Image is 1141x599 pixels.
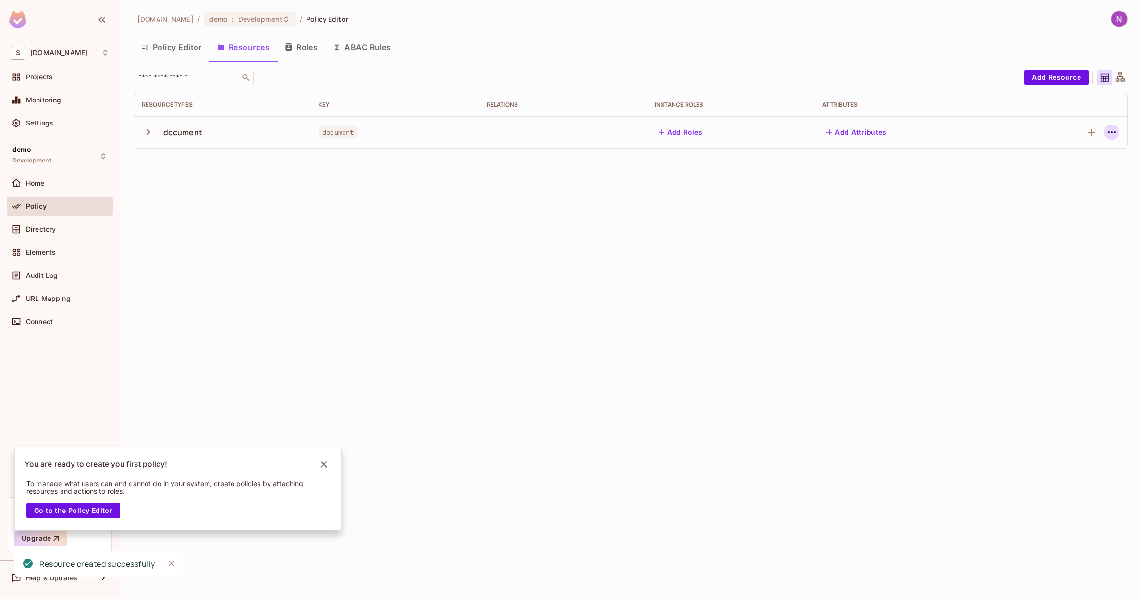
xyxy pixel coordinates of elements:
[822,125,890,140] button: Add Attributes
[26,225,56,233] span: Directory
[39,558,155,570] div: Resource created successfully
[238,14,282,24] span: Development
[26,202,47,210] span: Policy
[12,146,32,153] span: demo
[822,101,1000,109] div: Attributes
[26,318,53,325] span: Connect
[655,101,808,109] div: Instance roles
[231,15,234,23] span: :
[319,101,471,109] div: Key
[26,179,45,187] span: Home
[26,119,53,127] span: Settings
[1024,70,1089,85] button: Add Resource
[209,35,277,59] button: Resources
[26,249,56,256] span: Elements
[26,272,58,279] span: Audit Log
[277,35,325,59] button: Roles
[306,14,348,24] span: Policy Editor
[30,49,87,57] span: Workspace: skyviv.com
[137,14,194,24] span: the active workspace
[209,14,228,24] span: demo
[487,101,639,109] div: Relations
[142,101,303,109] div: Resource Types
[26,295,71,302] span: URL Mapping
[12,157,51,164] span: Development
[11,46,25,60] span: S
[134,35,209,59] button: Policy Editor
[25,460,167,469] p: You are ready to create you first policy!
[655,125,707,140] button: Add Roles
[163,127,202,137] div: document
[26,503,120,518] button: Go to the Policy Editor
[26,480,317,495] p: To manage what users can and cannot do in your system, create policies by attaching resources and...
[164,556,179,571] button: Close
[300,14,302,24] li: /
[26,96,61,104] span: Monitoring
[9,11,26,28] img: SReyMgAAAABJRU5ErkJggg==
[319,126,357,138] span: document
[197,14,200,24] li: /
[325,35,399,59] button: ABAC Rules
[1111,11,1127,27] img: Natapong Intarasuk
[26,73,53,81] span: Projects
